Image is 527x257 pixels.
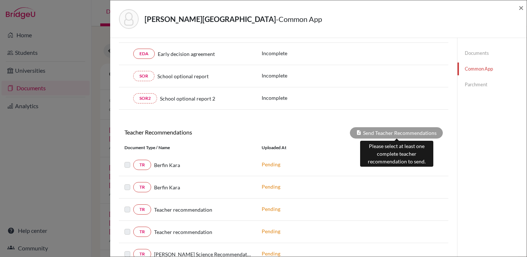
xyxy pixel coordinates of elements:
span: Berfin Kara [154,184,180,191]
span: Early decision agreement [158,50,215,58]
a: SOR2 [133,93,157,103]
a: SOR [133,71,154,81]
p: Pending [262,183,360,190]
p: Pending [262,160,360,168]
a: Documents [457,47,527,60]
a: EDA [133,49,155,59]
h6: Teacher Recommendations [119,129,284,136]
div: Please select at least one complete teacher recommendation to send. [360,141,433,167]
a: TR [133,160,151,170]
button: Close [519,3,524,12]
p: Incomplete [262,72,337,79]
p: Pending [262,227,360,235]
div: Uploaded at [256,144,366,151]
a: TR [133,204,151,215]
a: TR [133,227,151,237]
span: Teacher recommendation [154,228,212,236]
span: Teacher recommendation [154,206,212,213]
a: Parchment [457,78,527,91]
p: Pending [262,205,360,213]
span: × [519,2,524,13]
div: Document Type / Name [119,144,256,151]
span: Berfin Kara [154,161,180,169]
p: Incomplete [262,49,337,57]
span: School optional report 2 [160,95,215,102]
a: TR [133,182,151,192]
div: Send Teacher Recommendations [350,127,443,139]
p: Incomplete [262,94,337,102]
span: School optional report [157,72,209,80]
span: - Common App [276,15,322,23]
a: Common App [457,63,527,75]
strong: [PERSON_NAME][GEOGRAPHIC_DATA] [145,15,276,23]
